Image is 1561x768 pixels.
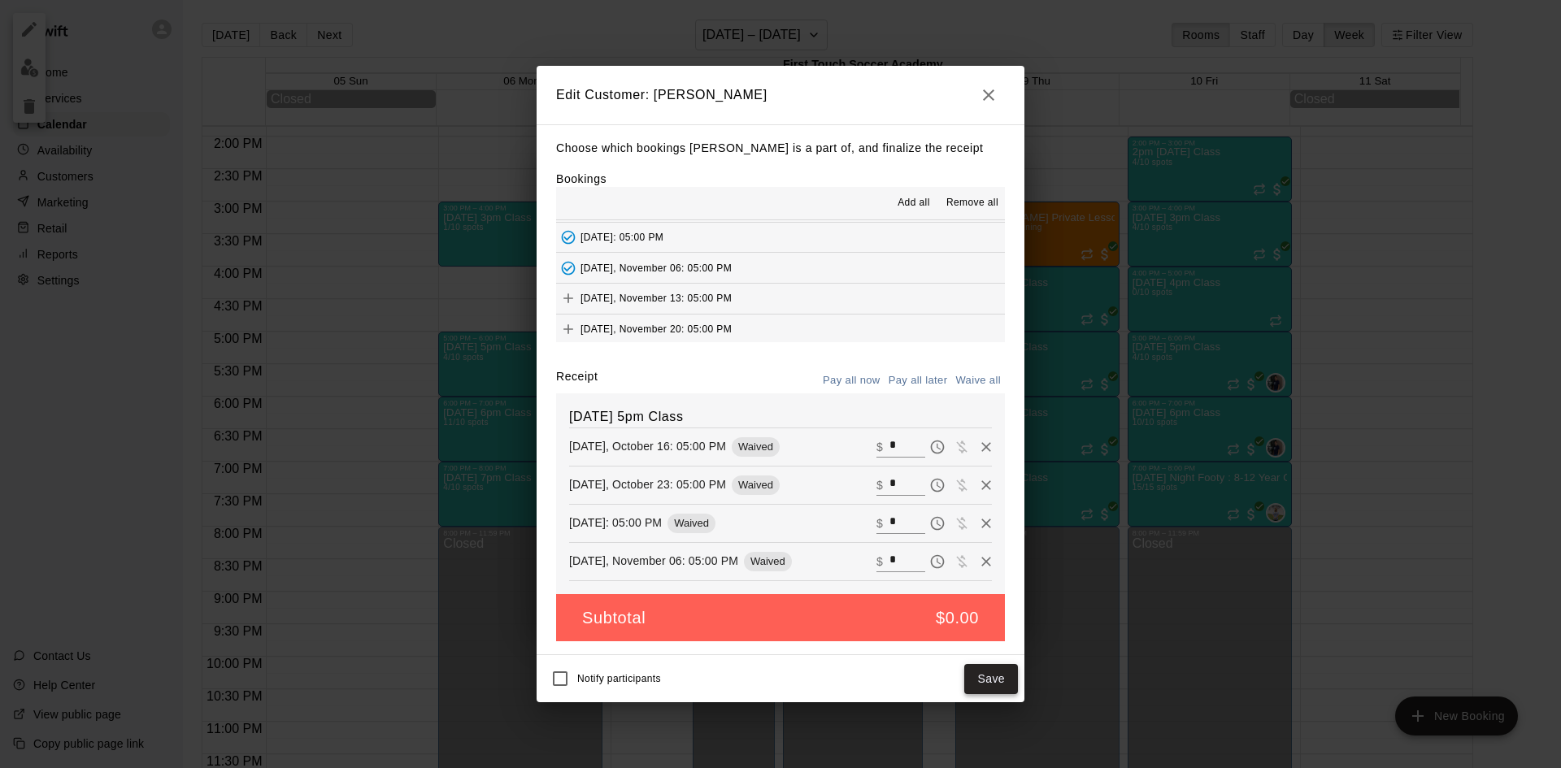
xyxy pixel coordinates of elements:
label: Receipt [556,368,598,393]
span: Waive payment [950,477,974,491]
p: [DATE], October 23: 05:00 PM [569,476,726,492]
span: Pay later [925,477,950,491]
button: Remove [974,549,998,574]
p: $ [876,515,883,532]
h2: Edit Customer: [PERSON_NAME] [537,66,1024,124]
span: Waived [732,479,780,491]
span: [DATE], November 20: 05:00 PM [580,323,732,335]
span: Waived [732,440,780,453]
h6: [DATE] 5pm Class [569,406,992,427]
button: Pay all now [819,368,885,393]
span: Add all [898,195,930,211]
button: Remove [974,473,998,497]
p: $ [876,439,883,455]
p: Choose which bookings [PERSON_NAME] is a part of, and finalize the receipt [556,138,1005,158]
span: Add [556,323,580,335]
button: Pay all later [885,368,952,393]
span: Waive payment [950,439,974,453]
span: Pay later [925,553,950,567]
p: $ [876,477,883,493]
label: Bookings [556,172,607,185]
button: Waive all [951,368,1005,393]
button: Added - Collect Payment [556,225,580,249]
button: Add[DATE], November 20: 05:00 PM [556,315,1005,345]
p: [DATE], October 16: 05:00 PM [569,438,726,454]
span: [DATE], November 06: 05:00 PM [580,262,732,273]
span: Waived [667,517,715,529]
button: Add[DATE], November 13: 05:00 PM [556,284,1005,314]
p: [DATE], November 06: 05:00 PM [569,553,738,569]
span: Add [556,292,580,304]
span: Waive payment [950,553,974,567]
button: Remove [974,435,998,459]
span: Notify participants [577,674,661,685]
button: Added - Collect Payment[DATE], November 06: 05:00 PM [556,253,1005,283]
p: $ [876,553,883,570]
button: Add all [888,190,940,216]
span: [DATE], November 13: 05:00 PM [580,293,732,304]
h5: Subtotal [582,607,646,629]
span: Pay later [925,515,950,529]
p: [DATE]: 05:00 PM [569,514,662,531]
button: Added - Collect Payment [556,256,580,280]
button: Remove [974,511,998,536]
button: Added - Collect Payment[DATE]: 05:00 PM [556,223,1005,253]
span: Pay later [925,439,950,453]
span: Waived [744,555,792,567]
h5: $0.00 [936,607,979,629]
button: Remove all [940,190,1005,216]
span: Remove all [946,195,998,211]
span: Waive payment [950,515,974,529]
span: [DATE]: 05:00 PM [580,232,663,243]
button: Save [964,664,1018,694]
